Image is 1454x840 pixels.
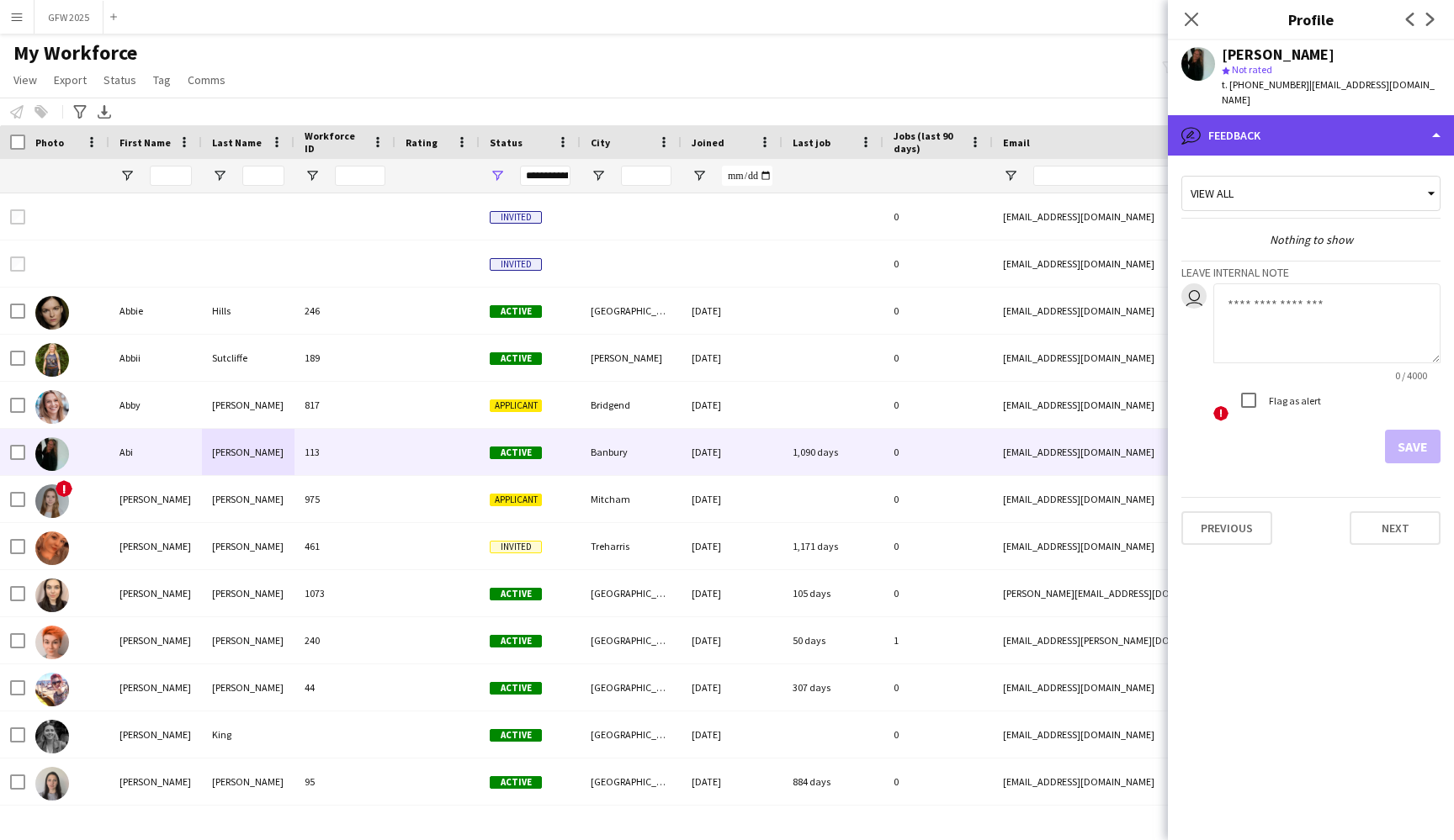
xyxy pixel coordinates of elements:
span: Tag [153,72,171,87]
div: [PERSON_NAME] [109,664,202,711]
div: [GEOGRAPHIC_DATA] [581,664,682,711]
div: 1,090 days [783,429,884,475]
div: 105 days [783,570,884,616]
div: [PERSON_NAME] [202,382,295,428]
img: Abigail Gould [35,531,69,565]
input: City Filter Input [621,166,671,186]
div: [PERSON_NAME] [109,476,202,522]
span: Email [1003,136,1030,149]
button: Previous [1181,511,1272,545]
span: Status [490,136,523,149]
span: Photo [35,136,64,149]
span: Invited [490,541,542,553]
button: GFW 2025 [34,1,103,34]
img: Abigail King [35,720,69,753]
div: [EMAIL_ADDRESS][DOMAIN_NAME] [993,711,1329,758]
span: Jobs (last 90 days) [894,129,963,155]
div: 246 [295,288,395,334]
span: Joined [692,136,724,149]
input: Email Filter Input [1033,166,1319,186]
div: Banbury [581,429,682,475]
img: Abigail Hulse [35,626,69,659]
div: [EMAIL_ADDRESS][DOMAIN_NAME] [993,335,1329,381]
input: Row Selection is disabled for this row (unchecked) [10,256,25,272]
span: Active [490,682,542,695]
span: Not rated [1232,63,1272,76]
span: Active [490,729,542,742]
h3: Leave internal note [1181,265,1441,280]
button: Open Filter Menu [119,168,135,183]
div: [EMAIL_ADDRESS][DOMAIN_NAME] [993,664,1329,711]
div: [PERSON_NAME] [202,429,295,475]
span: Active [490,446,542,459]
input: Workforce ID Filter Input [335,166,385,186]
div: 884 days [783,758,884,805]
div: [GEOGRAPHIC_DATA] [581,617,682,663]
div: [EMAIL_ADDRESS][DOMAIN_NAME] [993,523,1329,569]
div: Abi [109,429,202,475]
div: Feedback [1168,115,1454,156]
div: [DATE] [682,570,783,616]
span: Active [490,588,542,600]
img: Abbie Hills [35,296,69,330]
div: [DATE] [682,664,783,711]
h3: Profile [1168,8,1454,30]
div: [DATE] [682,429,783,475]
span: View all [1191,186,1234,201]
div: 113 [295,429,395,475]
div: Mitcham [581,476,682,522]
div: 240 [295,617,395,663]
div: [EMAIL_ADDRESS][DOMAIN_NAME] [993,429,1329,475]
input: Joined Filter Input [722,166,772,186]
span: Export [54,72,87,87]
div: 0 [884,570,993,616]
span: City [591,136,610,149]
div: 817 [295,382,395,428]
div: Nothing to show [1181,232,1441,247]
app-action-btn: Export XLSX [94,102,114,122]
span: View [13,72,37,87]
div: [PERSON_NAME] [581,335,682,381]
div: Bridgend [581,382,682,428]
a: Comms [181,69,232,91]
div: 189 [295,335,395,381]
div: [PERSON_NAME] [202,476,295,522]
div: 0 [884,523,993,569]
div: [PERSON_NAME] [202,570,295,616]
div: 0 [884,476,993,522]
span: Active [490,635,542,647]
img: Abbii Sutcliffe [35,343,69,377]
app-action-btn: Advanced filters [70,102,90,122]
div: [PERSON_NAME] [202,617,295,663]
button: Next [1350,511,1441,545]
span: Last job [793,136,830,149]
button: Open Filter Menu [692,168,707,183]
div: [DATE] [682,288,783,334]
div: [DATE] [682,617,783,663]
span: | [EMAIL_ADDRESS][DOMAIN_NAME] [1222,78,1435,106]
div: [DATE] [682,758,783,805]
button: Open Filter Menu [490,168,505,183]
div: 0 [884,758,993,805]
div: 44 [295,664,395,711]
div: 0 [884,429,993,475]
span: 0 / 4000 [1382,369,1441,382]
input: Last Name Filter Input [242,166,284,186]
div: [PERSON_NAME] [202,523,295,569]
span: Status [103,72,136,87]
div: [PERSON_NAME] [109,523,202,569]
a: Export [47,69,93,91]
span: Comms [188,72,226,87]
label: Flag as alert [1266,394,1321,407]
a: View [7,69,44,91]
div: 461 [295,523,395,569]
span: Active [490,352,542,365]
div: 1,171 days [783,523,884,569]
span: Workforce ID [305,129,365,155]
span: ! [56,480,72,497]
div: 95 [295,758,395,805]
img: Abigail Jackson [35,673,69,706]
div: [EMAIL_ADDRESS][DOMAIN_NAME] [993,193,1329,240]
div: [GEOGRAPHIC_DATA] [581,711,682,758]
div: [EMAIL_ADDRESS][DOMAIN_NAME] [993,476,1329,522]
